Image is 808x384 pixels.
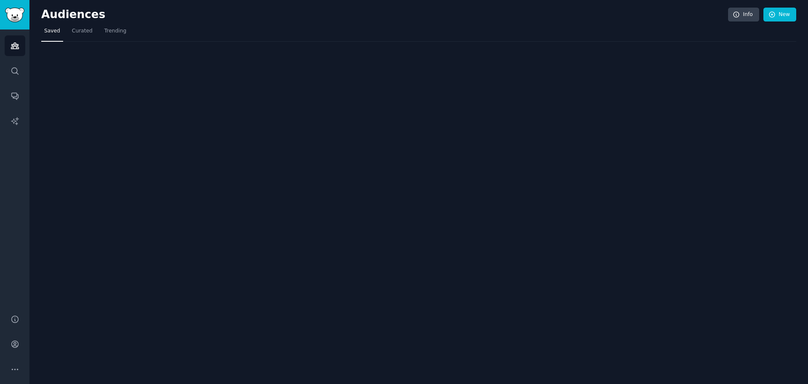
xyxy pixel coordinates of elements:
span: Saved [44,27,60,35]
span: Trending [104,27,126,35]
a: New [763,8,796,22]
span: Curated [72,27,93,35]
a: Info [728,8,759,22]
h2: Audiences [41,8,728,21]
img: GummySearch logo [5,8,24,22]
a: Trending [101,24,129,42]
a: Saved [41,24,63,42]
a: Curated [69,24,96,42]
